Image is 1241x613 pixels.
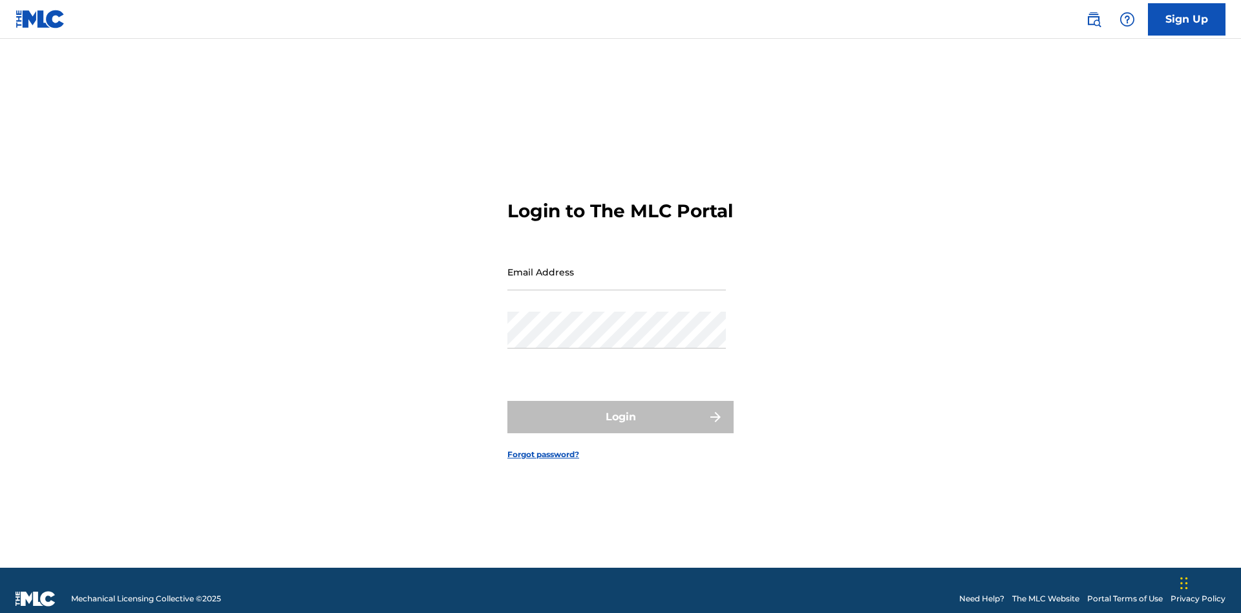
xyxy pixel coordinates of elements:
img: search [1086,12,1101,27]
h3: Login to The MLC Portal [507,200,733,222]
a: The MLC Website [1012,593,1079,605]
span: Mechanical Licensing Collective © 2025 [71,593,221,605]
img: logo [16,591,56,607]
div: Help [1114,6,1140,32]
iframe: Chat Widget [1176,551,1241,613]
a: Privacy Policy [1171,593,1225,605]
a: Forgot password? [507,449,579,460]
a: Public Search [1081,6,1107,32]
a: Sign Up [1148,3,1225,36]
img: MLC Logo [16,10,65,28]
div: Drag [1180,564,1188,603]
a: Need Help? [959,593,1004,605]
a: Portal Terms of Use [1087,593,1163,605]
img: help [1119,12,1135,27]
